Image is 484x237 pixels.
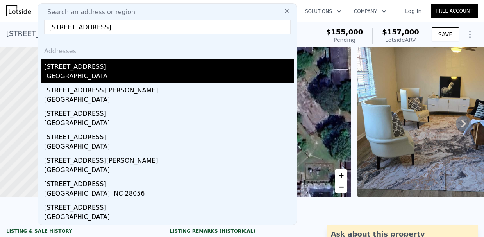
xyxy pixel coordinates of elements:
button: SAVE [432,27,459,41]
div: Lotside ARV [382,36,419,44]
div: [STREET_ADDRESS][PERSON_NAME] [44,153,294,165]
div: [GEOGRAPHIC_DATA] [44,95,294,106]
div: [STREET_ADDRESS] [44,176,294,189]
div: [GEOGRAPHIC_DATA] [44,165,294,176]
span: $155,000 [326,28,363,36]
div: [STREET_ADDRESS] [44,59,294,72]
button: Solutions [299,4,348,18]
div: [STREET_ADDRESS][PERSON_NAME] [44,83,294,95]
a: Free Account [431,4,478,18]
a: Zoom out [335,181,347,193]
span: − [339,182,344,192]
div: Listing Remarks (Historical) [170,228,314,234]
span: Search an address or region [41,7,135,17]
input: Enter an address, city, region, neighborhood or zip code [44,20,291,34]
div: [GEOGRAPHIC_DATA] [44,72,294,83]
img: Lotside [6,5,31,16]
div: [STREET_ADDRESS] [44,106,294,118]
div: [STREET_ADDRESS][PERSON_NAME] , [GEOGRAPHIC_DATA] , GA 30291 [6,28,252,39]
div: [GEOGRAPHIC_DATA] [44,142,294,153]
div: [GEOGRAPHIC_DATA] [44,212,294,223]
button: Show Options [462,27,478,42]
span: + [339,170,344,180]
div: Addresses [41,40,294,59]
button: Company [348,4,393,18]
span: $157,000 [382,28,419,36]
div: [STREET_ADDRESS] [44,223,294,236]
div: Pending [326,36,363,44]
div: [STREET_ADDRESS] [44,129,294,142]
a: Log In [396,7,431,15]
div: [STREET_ADDRESS] [44,200,294,212]
div: [GEOGRAPHIC_DATA] [44,118,294,129]
a: Zoom in [335,169,347,181]
div: [GEOGRAPHIC_DATA], NC 28056 [44,189,294,200]
div: LISTING & SALE HISTORY [6,228,151,236]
